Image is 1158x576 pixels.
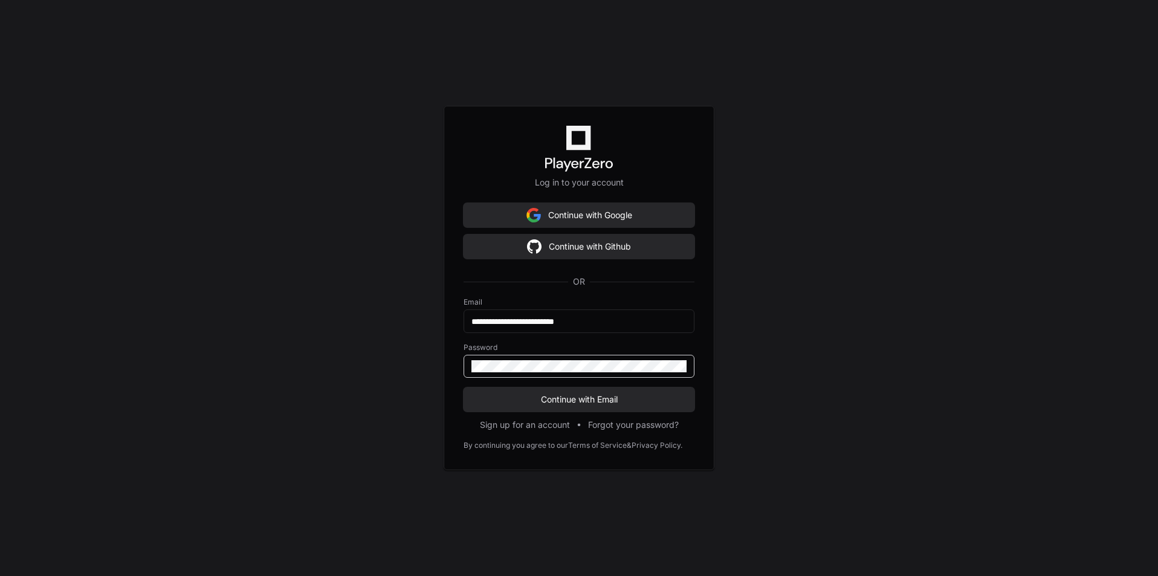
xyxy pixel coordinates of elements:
[464,387,694,412] button: Continue with Email
[526,203,541,227] img: Sign in with google
[464,393,694,406] span: Continue with Email
[464,203,694,227] button: Continue with Google
[464,441,568,450] div: By continuing you agree to our
[632,441,682,450] a: Privacy Policy.
[464,176,694,189] p: Log in to your account
[527,235,542,259] img: Sign in with google
[464,235,694,259] button: Continue with Github
[464,297,694,307] label: Email
[480,419,570,431] button: Sign up for an account
[627,441,632,450] div: &
[464,343,694,352] label: Password
[568,441,627,450] a: Terms of Service
[568,276,590,288] span: OR
[588,419,679,431] button: Forgot your password?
